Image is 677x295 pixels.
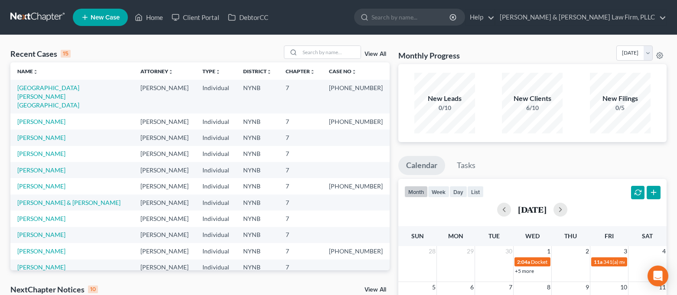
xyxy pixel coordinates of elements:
[91,14,120,21] span: New Case
[195,195,236,211] td: Individual
[215,69,221,75] i: unfold_more
[449,186,467,198] button: day
[243,68,272,75] a: Districtunfold_more
[236,146,279,162] td: NYNB
[133,243,195,259] td: [PERSON_NAME]
[17,231,65,238] a: [PERSON_NAME]
[518,205,547,214] h2: [DATE]
[133,178,195,194] td: [PERSON_NAME]
[195,178,236,194] td: Individual
[414,104,475,112] div: 0/10
[195,227,236,243] td: Individual
[17,263,65,271] a: [PERSON_NAME]
[236,113,279,130] td: NYNB
[133,113,195,130] td: [PERSON_NAME]
[448,232,463,240] span: Mon
[371,9,451,25] input: Search by name...
[605,232,614,240] span: Fri
[428,186,449,198] button: week
[286,68,315,75] a: Chapterunfold_more
[10,284,98,295] div: NextChapter Notices
[279,259,322,276] td: 7
[133,80,195,113] td: [PERSON_NAME]
[224,10,273,25] a: DebtorCC
[167,10,224,25] a: Client Portal
[564,232,577,240] span: Thu
[546,282,551,292] span: 8
[300,46,361,58] input: Search by name...
[546,246,551,256] span: 1
[17,84,79,109] a: [GEOGRAPHIC_DATA][PERSON_NAME][GEOGRAPHIC_DATA]
[365,287,386,293] a: View All
[195,80,236,113] td: Individual
[133,211,195,227] td: [PERSON_NAME]
[88,285,98,293] div: 10
[236,162,279,178] td: NYNB
[202,68,221,75] a: Typeunfold_more
[133,162,195,178] td: [PERSON_NAME]
[648,266,668,286] div: Open Intercom Messenger
[428,246,436,256] span: 28
[236,211,279,227] td: NYNB
[310,69,315,75] i: unfold_more
[133,227,195,243] td: [PERSON_NAME]
[515,268,534,274] a: +5 more
[33,69,38,75] i: unfold_more
[140,68,173,75] a: Attorneyunfold_more
[133,195,195,211] td: [PERSON_NAME]
[267,69,272,75] i: unfold_more
[525,232,540,240] span: Wed
[61,50,71,58] div: 15
[17,199,120,206] a: [PERSON_NAME] & [PERSON_NAME]
[488,232,500,240] span: Tue
[467,186,484,198] button: list
[365,51,386,57] a: View All
[322,178,390,194] td: [PHONE_NUMBER]
[590,94,651,104] div: New Filings
[329,68,357,75] a: Case Nounfold_more
[404,186,428,198] button: month
[322,243,390,259] td: [PHONE_NUMBER]
[279,195,322,211] td: 7
[279,146,322,162] td: 7
[236,243,279,259] td: NYNB
[133,259,195,276] td: [PERSON_NAME]
[279,130,322,146] td: 7
[17,247,65,255] a: [PERSON_NAME]
[642,232,653,240] span: Sat
[195,243,236,259] td: Individual
[508,282,513,292] span: 7
[502,94,563,104] div: New Clients
[236,195,279,211] td: NYNB
[398,50,460,61] h3: Monthly Progress
[504,246,513,256] span: 30
[495,10,666,25] a: [PERSON_NAME] & [PERSON_NAME] Law Firm, PLLC
[133,146,195,162] td: [PERSON_NAME]
[236,227,279,243] td: NYNB
[10,49,71,59] div: Recent Cases
[236,130,279,146] td: NYNB
[517,259,530,265] span: 2:04a
[431,282,436,292] span: 5
[322,80,390,113] td: [PHONE_NUMBER]
[585,246,590,256] span: 2
[195,162,236,178] td: Individual
[168,69,173,75] i: unfold_more
[449,156,483,175] a: Tasks
[17,118,65,125] a: [PERSON_NAME]
[352,69,357,75] i: unfold_more
[195,146,236,162] td: Individual
[130,10,167,25] a: Home
[619,282,628,292] span: 10
[661,246,667,256] span: 4
[133,130,195,146] td: [PERSON_NAME]
[279,162,322,178] td: 7
[279,178,322,194] td: 7
[585,282,590,292] span: 9
[17,150,65,157] a: [PERSON_NAME]
[590,104,651,112] div: 0/5
[411,232,424,240] span: Sun
[236,80,279,113] td: NYNB
[17,68,38,75] a: Nameunfold_more
[195,259,236,276] td: Individual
